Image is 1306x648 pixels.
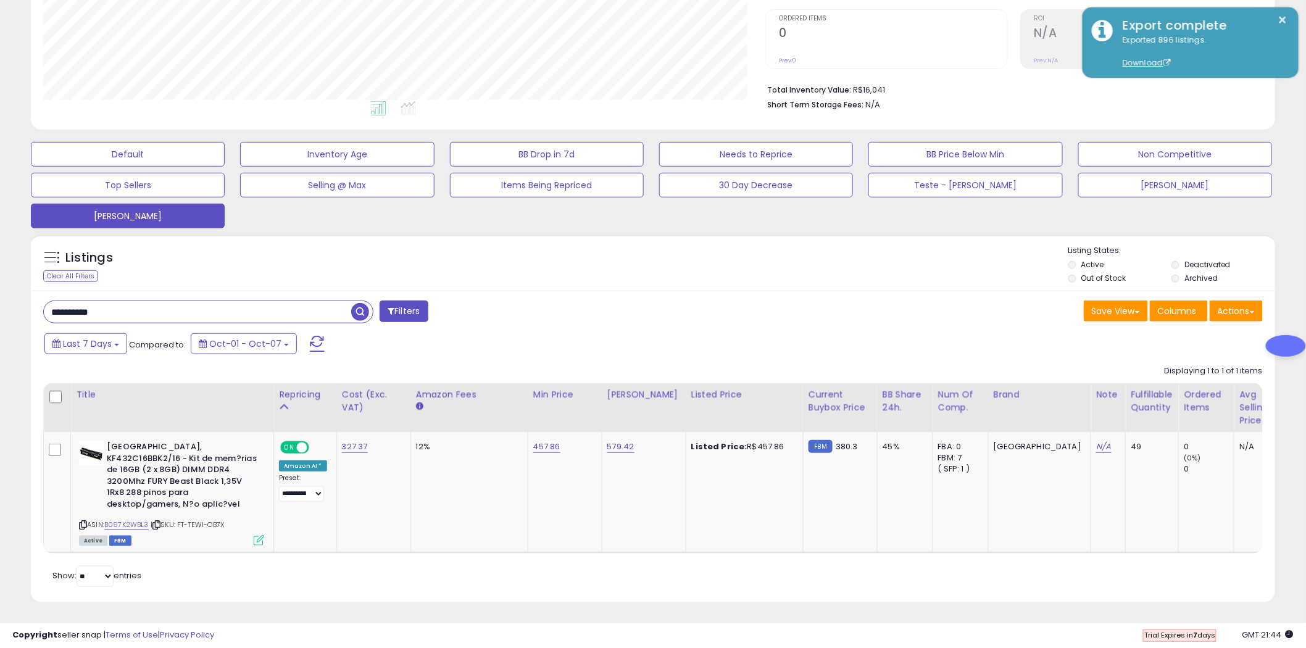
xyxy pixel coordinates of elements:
a: Terms of Use [106,629,158,641]
small: (0%) [1184,453,1201,463]
b: Total Inventory Value: [767,85,851,95]
div: Amazon Fees [416,388,523,401]
div: Preset: [279,474,327,502]
div: BB Share 24h. [883,388,928,414]
button: BB Price Below Min [868,142,1062,167]
div: Displaying 1 to 1 of 1 items [1165,365,1263,377]
div: ( SFP: 1 ) [938,463,979,475]
a: 579.42 [607,441,634,453]
span: All listings currently available for purchase on Amazon [79,536,107,546]
div: [GEOGRAPHIC_DATA] [994,441,1082,452]
button: Inventory Age [240,142,434,167]
span: Last 7 Days [63,338,112,350]
div: Fulfillable Quantity [1131,388,1173,414]
a: 327.37 [342,441,368,453]
h5: Listings [65,249,113,267]
button: Default [31,142,225,167]
a: Privacy Policy [160,629,214,641]
button: × [1278,12,1288,28]
span: Show: entries [52,570,141,581]
small: FBM [809,440,833,453]
img: 41XJ679agFL._SL40_.jpg [79,441,104,466]
div: 45% [883,441,923,452]
label: Archived [1184,273,1218,283]
b: Short Term Storage Fees: [767,99,863,110]
div: Title [76,388,268,401]
div: Brand [994,388,1086,401]
div: Listed Price [691,388,798,401]
button: Items Being Repriced [450,173,644,197]
div: Export complete [1113,17,1289,35]
div: Clear All Filters [43,270,98,282]
h2: N/A [1034,26,1262,43]
div: 49 [1131,441,1169,452]
div: Amazon AI * [279,460,327,471]
span: ON [281,442,297,453]
div: ASIN: [79,441,264,544]
span: 2025-10-15 21:44 GMT [1242,629,1294,641]
span: 380.3 [836,441,858,452]
a: B097K2WBL3 [104,520,149,530]
button: Needs to Reprice [659,142,853,167]
span: | SKU: FT-TEWI-OB7X [151,520,224,530]
a: N/A [1096,441,1111,453]
span: Columns [1158,305,1197,317]
span: FBM [109,536,131,546]
div: Repricing [279,388,331,401]
label: Active [1081,259,1104,270]
div: R$457.86 [691,441,794,452]
button: Selling @ Max [240,173,434,197]
div: Note [1096,388,1120,401]
span: N/A [865,99,880,110]
button: Top Sellers [31,173,225,197]
label: Deactivated [1184,259,1231,270]
strong: Copyright [12,629,57,641]
div: Num of Comp. [938,388,983,414]
div: Current Buybox Price [809,388,872,414]
div: [PERSON_NAME] [607,388,681,401]
button: Actions [1210,301,1263,322]
span: OFF [307,442,327,453]
button: Filters [380,301,428,322]
span: Trial Expires in days [1144,630,1215,640]
div: Ordered Items [1184,388,1229,414]
button: Last 7 Days [44,333,127,354]
div: 0 [1184,441,1234,452]
button: 30 Day Decrease [659,173,853,197]
div: seller snap | | [12,629,214,641]
div: Avg Selling Price [1239,388,1284,427]
a: 457.86 [533,441,560,453]
div: 0 [1184,463,1234,475]
li: R$16,041 [767,81,1254,96]
div: FBM: 7 [938,452,979,463]
button: Columns [1150,301,1208,322]
span: Compared to: [129,339,186,351]
b: Listed Price: [691,441,747,452]
div: 12% [416,441,518,452]
button: Teste - [PERSON_NAME] [868,173,1062,197]
button: [PERSON_NAME] [31,204,225,228]
button: Save View [1084,301,1148,322]
div: Exported 896 listings. [1113,35,1289,69]
button: [PERSON_NAME] [1078,173,1272,197]
small: Amazon Fees. [416,401,423,412]
p: Listing States: [1068,245,1275,257]
button: BB Drop in 7d [450,142,644,167]
span: Oct-01 - Oct-07 [209,338,281,350]
span: Ordered Items [779,15,1007,22]
b: [GEOGRAPHIC_DATA], KF432C16BBK2/16 - Kit de mem?rias de 16GB (2 x 8GB) DIMM DDR4 3200Mhz FURY Bea... [107,441,257,513]
button: Oct-01 - Oct-07 [191,333,297,354]
h2: 0 [779,26,1007,43]
div: Min Price [533,388,597,401]
span: ROI [1034,15,1262,22]
div: FBA: 0 [938,441,979,452]
label: Out of Stock [1081,273,1126,283]
div: Cost (Exc. VAT) [342,388,406,414]
b: 7 [1193,630,1197,640]
button: Non Competitive [1078,142,1272,167]
small: Prev: 0 [779,57,796,64]
small: Prev: N/A [1034,57,1058,64]
div: N/A [1239,441,1280,452]
a: Download [1123,57,1171,68]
